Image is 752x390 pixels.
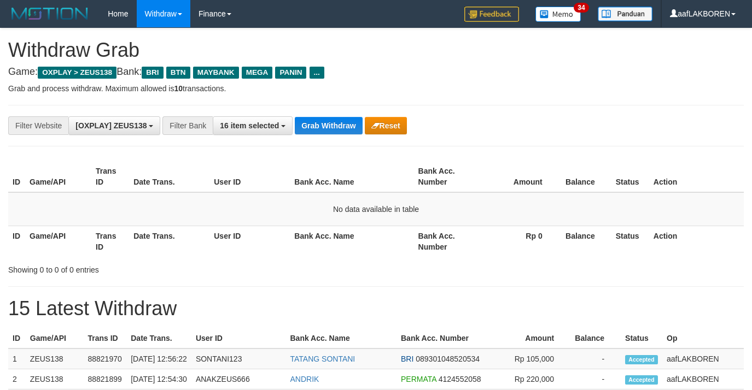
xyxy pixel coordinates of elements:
button: Reset [365,117,407,134]
th: Bank Acc. Name [290,161,413,192]
td: Rp 105,000 [502,348,570,369]
h1: Withdraw Grab [8,39,744,61]
span: OXPLAY > ZEUS138 [38,67,116,79]
th: Trans ID [91,161,129,192]
th: Status [611,226,649,257]
td: - [570,369,621,389]
td: - [570,348,621,369]
th: Game/API [25,161,91,192]
span: Accepted [625,355,658,364]
img: Button%20Memo.svg [535,7,581,22]
th: Amount [502,328,570,348]
img: Feedback.jpg [464,7,519,22]
th: Date Trans. [129,226,209,257]
td: ZEUS138 [26,369,84,389]
th: Balance [570,328,621,348]
th: User ID [209,161,290,192]
span: PANIN [275,67,306,79]
th: Action [649,161,744,192]
th: Balance [559,226,611,257]
button: [OXPLAY] ZEUS138 [68,116,160,135]
td: aafLAKBOREN [662,369,744,389]
span: [OXPLAY] ZEUS138 [75,121,147,130]
div: Filter Bank [162,116,213,135]
th: Trans ID [83,328,126,348]
div: Filter Website [8,116,68,135]
th: ID [8,226,25,257]
a: TATANG SONTANI [290,354,355,363]
td: [DATE] 12:56:22 [126,348,191,369]
td: No data available in table [8,192,744,226]
button: Grab Withdraw [295,117,362,134]
td: 88821899 [83,369,126,389]
th: User ID [191,328,286,348]
th: Date Trans. [126,328,191,348]
td: [DATE] 12:54:30 [126,369,191,389]
button: 16 item selected [213,116,293,135]
td: aafLAKBOREN [662,348,744,369]
td: Rp 220,000 [502,369,570,389]
th: Amount [480,161,559,192]
span: BRI [401,354,413,363]
th: ID [8,161,25,192]
td: SONTANI123 [191,348,286,369]
span: 34 [574,3,588,13]
th: Bank Acc. Number [414,161,480,192]
th: Date Trans. [129,161,209,192]
td: ZEUS138 [26,348,84,369]
h1: 15 Latest Withdraw [8,298,744,320]
span: BRI [142,67,163,79]
th: Action [649,226,744,257]
span: PERMATA [401,375,436,383]
th: Bank Acc. Name [290,226,413,257]
span: MEGA [242,67,273,79]
span: MAYBANK [193,67,239,79]
th: Bank Acc. Number [414,226,480,257]
p: Grab and process withdraw. Maximum allowed is transactions. [8,83,744,94]
th: Status [611,161,649,192]
th: Balance [559,161,611,192]
th: Status [621,328,662,348]
span: Copy 089301048520534 to clipboard [416,354,480,363]
th: Trans ID [91,226,129,257]
th: ID [8,328,26,348]
th: User ID [209,226,290,257]
th: Bank Acc. Number [397,328,502,348]
td: ANAKZEUS666 [191,369,286,389]
th: Game/API [26,328,84,348]
span: 16 item selected [220,121,279,130]
strong: 10 [174,84,183,93]
span: ... [310,67,324,79]
td: 88821970 [83,348,126,369]
img: panduan.png [598,7,652,21]
h4: Game: Bank: [8,67,744,78]
th: Op [662,328,744,348]
th: Rp 0 [480,226,559,257]
a: ANDRIK [290,375,319,383]
th: Bank Acc. Name [286,328,397,348]
span: BTN [166,67,190,79]
img: MOTION_logo.png [8,5,91,22]
td: 1 [8,348,26,369]
div: Showing 0 to 0 of 0 entries [8,260,305,275]
th: Game/API [25,226,91,257]
span: Accepted [625,375,658,385]
span: Copy 4124552058 to clipboard [439,375,481,383]
td: 2 [8,369,26,389]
